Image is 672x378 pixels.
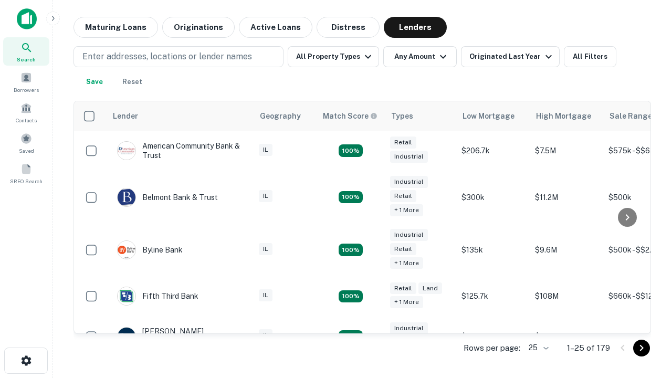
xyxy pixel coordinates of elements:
[456,101,530,131] th: Low Mortgage
[259,190,272,202] div: IL
[17,8,37,29] img: capitalize-icon.png
[390,282,416,295] div: Retail
[469,50,555,63] div: Originated Last Year
[259,329,272,341] div: IL
[118,328,135,345] img: picture
[17,55,36,64] span: Search
[530,171,603,224] td: $11.2M
[390,229,428,241] div: Industrial
[610,110,652,122] div: Sale Range
[317,17,380,38] button: Distress
[390,243,416,255] div: Retail
[323,110,375,122] h6: Match Score
[118,188,135,206] img: picture
[390,257,423,269] div: + 1 more
[3,68,49,96] a: Borrowers
[317,101,385,131] th: Capitalize uses an advanced AI algorithm to match your search with the best lender. The match sco...
[3,159,49,187] a: SREO Search
[339,290,363,303] div: Matching Properties: 31, hasApolloMatch: undefined
[3,129,49,157] a: Saved
[564,46,616,67] button: All Filters
[456,276,530,316] td: $125.7k
[323,110,377,122] div: Capitalize uses an advanced AI algorithm to match your search with the best lender. The match sco...
[390,296,423,308] div: + 1 more
[115,71,149,92] button: Reset
[619,260,672,311] iframe: Chat Widget
[117,287,198,306] div: Fifth Third Bank
[78,71,111,92] button: Save your search to get updates of matches that match your search criteria.
[524,340,550,355] div: 25
[73,46,283,67] button: Enter addresses, locations or lender names
[73,17,158,38] button: Maturing Loans
[385,101,456,131] th: Types
[107,101,254,131] th: Lender
[117,240,183,259] div: Byline Bank
[239,17,312,38] button: Active Loans
[390,204,423,216] div: + 1 more
[456,224,530,277] td: $135k
[339,244,363,256] div: Matching Properties: 39, hasApolloMatch: undefined
[3,37,49,66] a: Search
[461,46,560,67] button: Originated Last Year
[118,142,135,160] img: picture
[82,50,252,63] p: Enter addresses, locations or lender names
[259,289,272,301] div: IL
[339,330,363,343] div: Matching Properties: 23, hasApolloMatch: undefined
[339,191,363,204] div: Matching Properties: 27, hasApolloMatch: undefined
[456,316,530,356] td: $1M
[10,177,43,185] span: SREO Search
[117,141,243,160] div: American Community Bank & Trust
[288,46,379,67] button: All Property Types
[391,110,413,122] div: Types
[390,190,416,202] div: Retail
[14,86,39,94] span: Borrowers
[260,110,301,122] div: Geography
[3,98,49,127] a: Contacts
[464,342,520,354] p: Rows per page:
[530,131,603,171] td: $7.5M
[117,188,218,207] div: Belmont Bank & Trust
[418,282,442,295] div: Land
[113,110,138,122] div: Lender
[390,151,428,163] div: Industrial
[118,287,135,305] img: picture
[390,322,428,334] div: Industrial
[390,136,416,149] div: Retail
[16,116,37,124] span: Contacts
[19,146,34,155] span: Saved
[463,110,514,122] div: Low Mortgage
[456,171,530,224] td: $300k
[259,144,272,156] div: IL
[530,276,603,316] td: $108M
[259,243,272,255] div: IL
[390,176,428,188] div: Industrial
[384,17,447,38] button: Lenders
[530,316,603,356] td: $2B
[162,17,235,38] button: Originations
[633,340,650,356] button: Go to next page
[254,101,317,131] th: Geography
[339,144,363,157] div: Matching Properties: 36, hasApolloMatch: undefined
[456,131,530,171] td: $206.7k
[383,46,457,67] button: Any Amount
[117,327,243,345] div: [PERSON_NAME] [PERSON_NAME]
[536,110,591,122] div: High Mortgage
[530,224,603,277] td: $9.6M
[567,342,610,354] p: 1–25 of 179
[530,101,603,131] th: High Mortgage
[118,241,135,259] img: picture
